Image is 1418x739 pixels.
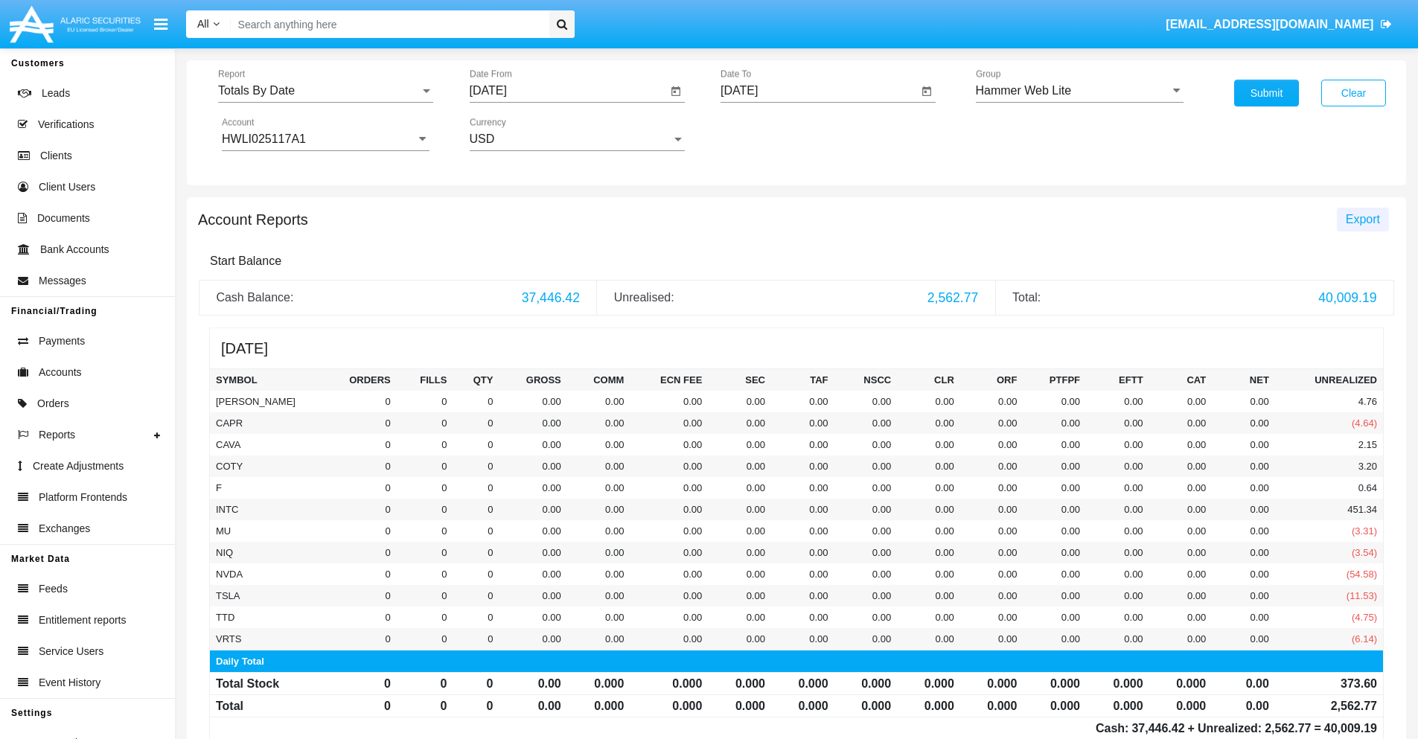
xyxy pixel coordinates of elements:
[210,434,319,455] td: CAVA
[470,132,495,145] span: USD
[1149,477,1213,499] td: 0.00
[1275,542,1384,563] td: (3.54)
[771,434,834,455] td: 0.00
[453,672,499,694] td: 0
[1012,289,1307,307] div: Total:
[897,368,960,391] th: CLR
[453,434,499,455] td: 0
[630,391,708,412] td: 0.00
[1149,455,1213,477] td: 0.00
[39,581,68,597] span: Feeds
[210,499,319,520] td: INTC
[771,520,834,542] td: 0.00
[39,365,82,380] span: Accounts
[960,434,1023,455] td: 0.00
[453,368,499,391] th: Qty
[1023,434,1086,455] td: 0.00
[1149,542,1213,563] td: 0.00
[397,391,453,412] td: 0
[397,694,453,717] td: 0
[1086,628,1149,650] td: 0.00
[630,672,708,694] td: 0.000
[960,499,1023,520] td: 0.00
[39,644,103,659] span: Service Users
[1149,520,1213,542] td: 0.00
[708,434,771,455] td: 0.00
[1023,520,1086,542] td: 0.00
[1086,477,1149,499] td: 0.00
[960,672,1023,694] td: 0.000
[210,391,319,412] td: [PERSON_NAME]
[1149,391,1213,412] td: 0.00
[1086,412,1149,434] td: 0.00
[1321,80,1386,106] button: Clear
[1086,499,1149,520] td: 0.00
[1023,672,1086,694] td: 0.000
[1086,585,1149,607] td: 0.00
[1212,542,1275,563] td: 0.00
[499,412,566,434] td: 0.00
[319,499,397,520] td: 0
[1149,585,1213,607] td: 0.00
[1212,412,1275,434] td: 0.00
[567,368,630,391] th: Comm
[897,412,960,434] td: 0.00
[397,563,453,585] td: 0
[319,520,397,542] td: 0
[630,412,708,434] td: 0.00
[1086,563,1149,585] td: 0.00
[319,368,397,391] th: Orders
[319,391,397,412] td: 0
[397,628,453,650] td: 0
[319,585,397,607] td: 0
[567,542,630,563] td: 0.00
[708,628,771,650] td: 0.00
[209,327,1384,368] h5: [DATE]
[397,477,453,499] td: 0
[210,542,319,563] td: NIQ
[834,391,898,412] td: 0.00
[834,499,898,520] td: 0.00
[567,585,630,607] td: 0.00
[499,455,566,477] td: 0.00
[1149,368,1213,391] th: CAT
[960,563,1023,585] td: 0.00
[453,585,499,607] td: 0
[1346,213,1380,225] span: Export
[1086,455,1149,477] td: 0.00
[210,672,319,694] td: Total Stock
[39,179,95,195] span: Client Users
[1275,455,1384,477] td: 3.20
[1275,499,1384,520] td: 451.34
[453,412,499,434] td: 0
[1212,672,1275,694] td: 0.00
[1198,722,1312,735] span: Unrealized:
[499,694,566,717] td: 0.00
[1275,585,1384,607] td: (11.53)
[216,289,510,307] div: Cash Balance:
[834,694,898,717] td: 0.000
[771,412,834,434] td: 0.00
[1023,412,1086,434] td: 0.00
[771,542,834,563] td: 0.00
[630,499,708,520] td: 0.00
[397,585,453,607] td: 0
[38,117,94,132] span: Verifications
[210,412,319,434] td: CAPR
[834,412,898,434] td: 0.00
[1275,628,1384,650] td: (6.14)
[319,477,397,499] td: 0
[39,521,90,537] span: Exchanges
[834,520,898,542] td: 0.00
[37,396,69,412] span: Orders
[1023,455,1086,477] td: 0.00
[1275,368,1384,391] th: Unrealized
[453,542,499,563] td: 0
[231,10,544,38] input: Search
[1234,80,1299,106] button: Submit
[708,520,771,542] td: 0.00
[319,434,397,455] td: 0
[567,391,630,412] td: 0.00
[40,242,109,257] span: Bank Accounts
[897,520,960,542] td: 0.00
